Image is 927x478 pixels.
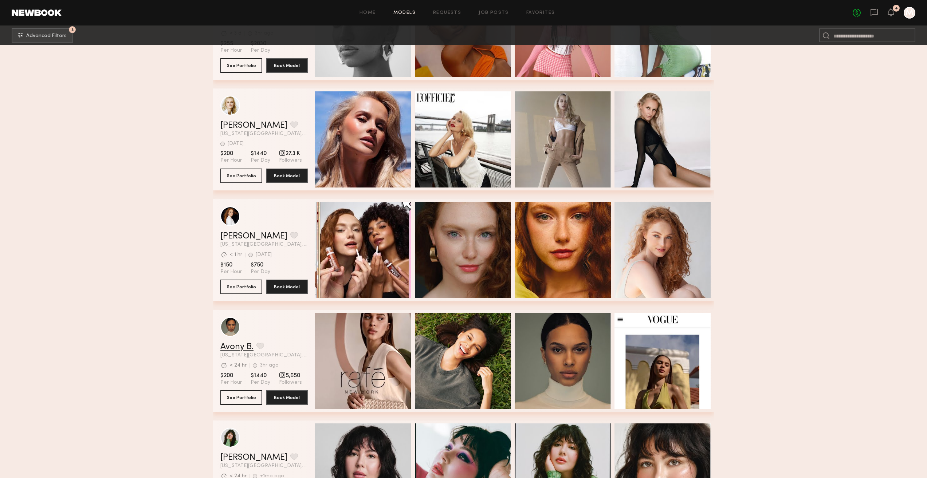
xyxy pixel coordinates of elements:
[26,33,67,39] span: Advanced Filters
[895,7,898,11] div: 4
[220,131,308,137] span: [US_STATE][GEOGRAPHIC_DATA], [GEOGRAPHIC_DATA]
[220,390,262,405] button: See Portfolio
[220,58,262,73] button: See Portfolio
[256,252,272,257] div: [DATE]
[220,242,308,247] span: [US_STATE][GEOGRAPHIC_DATA], [GEOGRAPHIC_DATA]
[220,157,242,164] span: Per Hour
[220,47,242,54] span: Per Hour
[220,169,262,183] button: See Portfolio
[433,11,461,15] a: Requests
[526,11,555,15] a: Favorites
[279,372,302,379] span: 5,650
[251,269,270,275] span: Per Day
[266,280,308,294] button: Book Model
[220,261,242,269] span: $150
[251,157,270,164] span: Per Day
[251,150,270,157] span: $1440
[260,363,279,368] div: 3hr ago
[266,390,308,405] button: Book Model
[220,463,308,469] span: [US_STATE][GEOGRAPHIC_DATA], [GEOGRAPHIC_DATA]
[279,157,302,164] span: Followers
[360,11,376,15] a: Home
[220,353,308,358] span: [US_STATE][GEOGRAPHIC_DATA], [GEOGRAPHIC_DATA]
[220,150,242,157] span: $200
[12,28,73,43] button: 3Advanced Filters
[220,453,287,462] a: [PERSON_NAME]
[220,232,287,241] a: [PERSON_NAME]
[266,169,308,183] button: Book Model
[479,11,509,15] a: Job Posts
[266,58,308,73] button: Book Model
[229,363,247,368] div: < 24 hr
[220,280,262,294] button: See Portfolio
[904,7,915,19] a: M
[220,372,242,379] span: $200
[279,379,302,386] span: Followers
[228,141,244,146] div: [DATE]
[220,343,254,351] a: Avony B.
[71,28,74,31] span: 3
[220,121,287,130] a: [PERSON_NAME]
[220,379,242,386] span: Per Hour
[220,269,242,275] span: Per Hour
[251,372,270,379] span: $1440
[229,252,242,257] div: < 1 hr
[251,47,270,54] span: Per Day
[251,379,270,386] span: Per Day
[279,150,302,157] span: 27.3 K
[393,11,416,15] a: Models
[251,261,270,269] span: $750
